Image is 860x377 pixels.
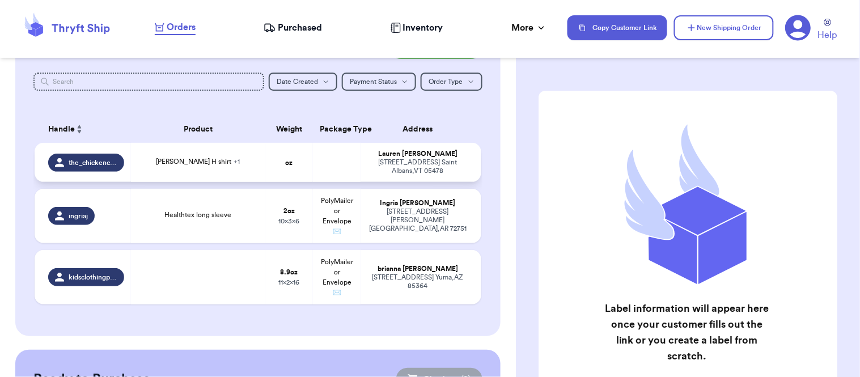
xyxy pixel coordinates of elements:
input: Search [33,73,264,91]
button: New Shipping Order [674,15,774,40]
button: Payment Status [342,73,416,91]
th: Product [131,116,265,143]
span: Handle [48,124,75,135]
span: Purchased [278,21,322,35]
span: Order Type [429,78,463,85]
span: + 1 [234,158,240,165]
button: Date Created [269,73,337,91]
button: Copy Customer Link [567,15,667,40]
strong: oz [286,159,293,166]
span: Orders [167,20,196,34]
th: Address [361,116,481,143]
strong: 8.9 oz [281,269,298,276]
div: Lauren [PERSON_NAME] [368,150,468,158]
div: [STREET_ADDRESS] Yuma , AZ 85364 [368,273,468,290]
a: Purchased [264,21,322,35]
span: ingriaj [69,211,88,221]
button: Order Type [421,73,482,91]
span: kidsclothingpreloved [69,273,117,282]
div: brianna [PERSON_NAME] [368,265,468,273]
span: Healthtex long sleeve [164,211,231,218]
div: [STREET_ADDRESS][PERSON_NAME] [GEOGRAPHIC_DATA] , AR 72751 [368,207,468,233]
span: the_chickencollective [69,158,117,167]
div: Ingria [PERSON_NAME] [368,199,468,207]
th: Weight [265,116,314,143]
th: Package Type [313,116,361,143]
a: Help [818,19,837,42]
span: Date Created [277,78,318,85]
span: Payment Status [350,78,397,85]
a: Orders [155,20,196,35]
span: PolyMailer or Envelope ✉️ [321,197,353,235]
strong: 2 oz [283,207,295,214]
div: [STREET_ADDRESS] Saint Albans , VT 05478 [368,158,468,175]
span: 10 x 3 x 6 [279,218,300,224]
button: Sort ascending [75,122,84,136]
span: PolyMailer or Envelope ✉️ [321,259,353,296]
span: 11 x 2 x 16 [279,279,300,286]
h2: Label information will appear here once your customer fills out the link or you create a label fr... [603,300,770,364]
div: More [511,21,547,35]
span: Inventory [403,21,443,35]
span: Help [818,28,837,42]
span: [PERSON_NAME] H shirt [156,158,240,165]
a: Inventory [391,21,443,35]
